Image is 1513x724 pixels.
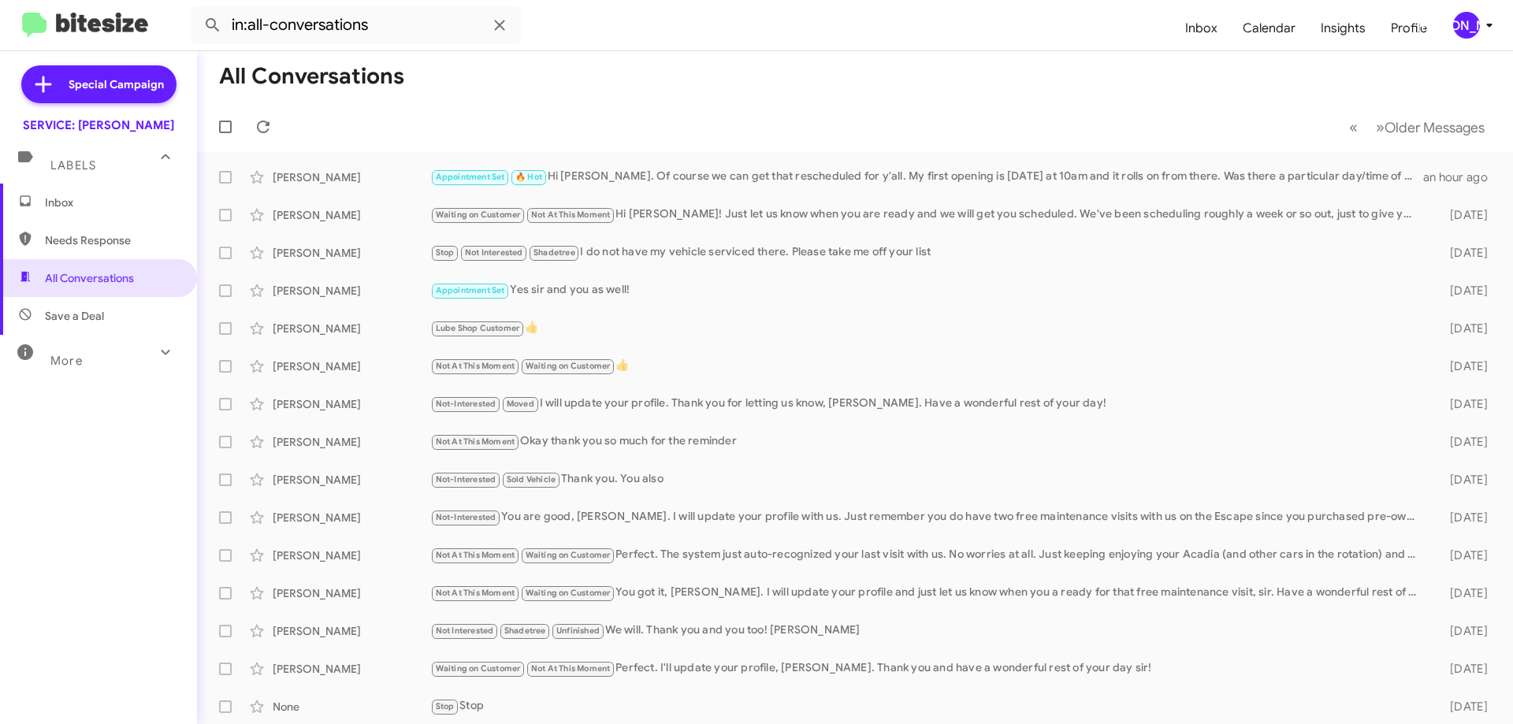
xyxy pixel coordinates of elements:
[430,584,1425,602] div: You got it, [PERSON_NAME]. I will update your profile and just let us know when you a ready for t...
[273,585,430,601] div: [PERSON_NAME]
[1340,111,1494,143] nav: Page navigation example
[1425,283,1500,299] div: [DATE]
[436,323,520,333] span: Lube Shop Customer
[430,659,1425,678] div: Perfect. I'll update your profile, [PERSON_NAME]. Thank you and have a wonderful rest of your day...
[50,158,96,173] span: Labels
[273,321,430,336] div: [PERSON_NAME]
[436,210,521,220] span: Waiting on Customer
[430,622,1425,640] div: We will. Thank you and you too! [PERSON_NAME]
[430,433,1425,451] div: Okay thank you so much for the reminder
[531,210,611,220] span: Not At This Moment
[531,663,611,674] span: Not At This Moment
[1440,12,1496,39] button: [PERSON_NAME]
[507,474,556,485] span: Sold Vehicle
[273,548,430,563] div: [PERSON_NAME]
[23,117,174,133] div: SERVICE: [PERSON_NAME]
[273,434,430,450] div: [PERSON_NAME]
[1425,207,1500,223] div: [DATE]
[273,245,430,261] div: [PERSON_NAME]
[526,588,611,598] span: Waiting on Customer
[430,357,1425,375] div: 👍
[45,195,179,210] span: Inbox
[1230,6,1308,51] a: Calendar
[273,661,430,677] div: [PERSON_NAME]
[436,663,521,674] span: Waiting on Customer
[436,361,515,371] span: Not At This Moment
[430,546,1425,564] div: Perfect. The system just auto-recognized your last visit with us. No worries at all. Just keeping...
[45,270,134,286] span: All Conversations
[436,626,494,636] span: Not Interested
[436,474,496,485] span: Not-Interested
[507,399,534,409] span: Moved
[1425,661,1500,677] div: [DATE]
[436,588,515,598] span: Not At This Moment
[1376,117,1385,137] span: »
[430,206,1425,224] div: Hi [PERSON_NAME]! Just let us know when you are ready and we will get you scheduled. We've been s...
[556,626,600,636] span: Unfinished
[1349,117,1358,137] span: «
[273,358,430,374] div: [PERSON_NAME]
[436,285,505,295] span: Appointment Set
[45,308,104,324] span: Save a Deal
[1425,548,1500,563] div: [DATE]
[436,550,515,560] span: Not At This Moment
[1366,111,1494,143] button: Next
[436,247,455,258] span: Stop
[436,436,515,447] span: Not At This Moment
[191,6,522,44] input: Search
[1425,434,1500,450] div: [DATE]
[1425,358,1500,374] div: [DATE]
[1425,245,1500,261] div: [DATE]
[430,281,1425,299] div: Yes sir and you as well!
[430,470,1425,488] div: Thank you. You also
[430,508,1425,526] div: You are good, [PERSON_NAME]. I will update your profile with us. Just remember you do have two fr...
[1425,472,1500,488] div: [DATE]
[436,399,496,409] span: Not-Interested
[273,623,430,639] div: [PERSON_NAME]
[219,64,404,89] h1: All Conversations
[515,172,542,182] span: 🔥 Hot
[436,701,455,711] span: Stop
[50,354,83,368] span: More
[1340,111,1367,143] button: Previous
[21,65,177,103] a: Special Campaign
[1453,12,1480,39] div: [PERSON_NAME]
[45,232,179,248] span: Needs Response
[465,247,523,258] span: Not Interested
[1425,396,1500,412] div: [DATE]
[430,168,1423,186] div: Hi [PERSON_NAME]. Of course we can get that rescheduled for y'all. My first opening is [DATE] at ...
[69,76,164,92] span: Special Campaign
[430,697,1425,715] div: Stop
[533,247,575,258] span: Shadetree
[526,361,611,371] span: Waiting on Customer
[273,283,430,299] div: [PERSON_NAME]
[430,395,1425,413] div: I will update your profile. Thank you for letting us know, [PERSON_NAME]. Have a wonderful rest o...
[526,550,611,560] span: Waiting on Customer
[1425,510,1500,525] div: [DATE]
[1378,6,1440,51] a: Profile
[1425,585,1500,601] div: [DATE]
[273,510,430,525] div: [PERSON_NAME]
[1308,6,1378,51] a: Insights
[1425,321,1500,336] div: [DATE]
[436,172,505,182] span: Appointment Set
[273,169,430,185] div: [PERSON_NAME]
[436,512,496,522] span: Not-Interested
[1173,6,1230,51] a: Inbox
[273,396,430,412] div: [PERSON_NAME]
[1423,169,1500,185] div: an hour ago
[1425,623,1500,639] div: [DATE]
[273,472,430,488] div: [PERSON_NAME]
[430,243,1425,262] div: I do not have my vehicle serviced there. Please take me off your list
[1425,699,1500,715] div: [DATE]
[273,207,430,223] div: [PERSON_NAME]
[504,626,546,636] span: Shadetree
[430,319,1425,337] div: 👍
[1385,119,1485,136] span: Older Messages
[273,699,430,715] div: None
